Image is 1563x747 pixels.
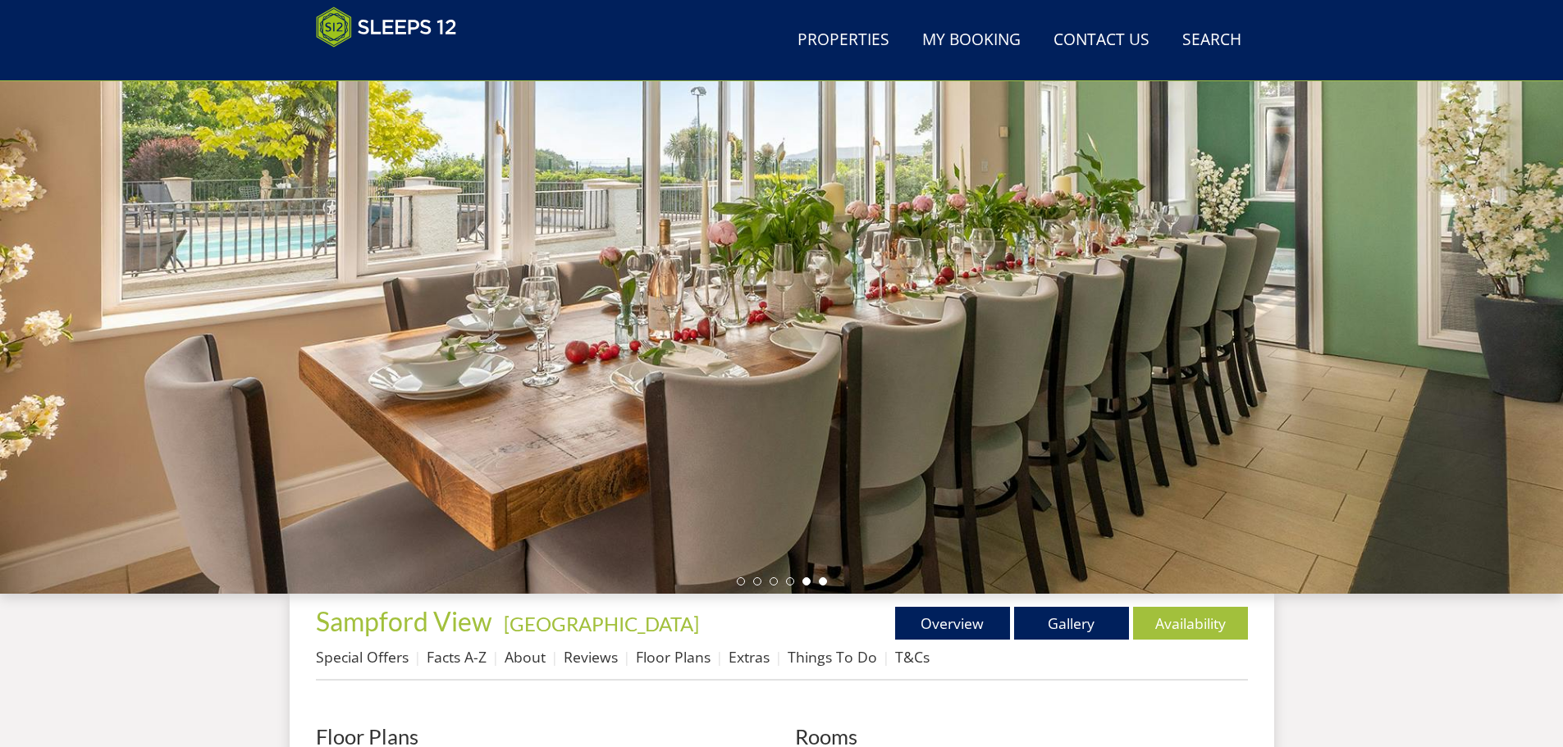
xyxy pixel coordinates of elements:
a: Contact Us [1047,22,1156,59]
a: Extras [729,647,770,667]
a: Gallery [1014,607,1129,640]
a: Special Offers [316,647,409,667]
span: Sampford View [316,605,492,637]
a: Facts A-Z [427,647,487,667]
span: - [497,612,699,635]
img: Sleeps 12 [316,7,457,48]
a: Search [1176,22,1248,59]
a: Sampford View [316,605,497,637]
a: Things To Do [788,647,877,667]
a: My Booking [916,22,1027,59]
a: [GEOGRAPHIC_DATA] [504,612,699,635]
a: T&Cs [895,647,930,667]
a: Overview [895,607,1010,640]
a: Availability [1133,607,1248,640]
a: Reviews [564,647,618,667]
iframe: Customer reviews powered by Trustpilot [308,57,480,71]
a: Properties [791,22,896,59]
a: About [505,647,546,667]
a: Floor Plans [636,647,711,667]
